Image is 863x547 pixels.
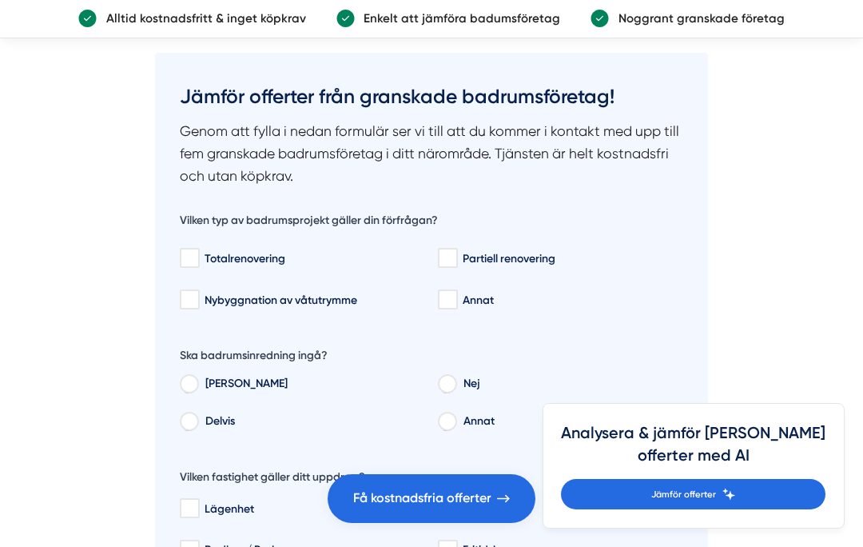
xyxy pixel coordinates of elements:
[353,488,491,509] span: Få kostnadsfria offerter
[438,250,456,266] input: Partiell renovering
[561,422,825,479] h4: Analysera & jämför [PERSON_NAME] offerter med AI
[180,213,438,233] h5: Vilken typ av badrumsprojekt gäller din förfrågan?
[438,292,456,308] input: Annat
[609,9,784,28] p: Noggrant granskade företag
[180,417,197,431] input: Delvis
[438,379,455,393] input: Nej
[180,250,198,266] input: Totalrenovering
[180,469,365,489] h5: Vilken fastighet gäller ditt uppdrag?
[97,9,305,28] p: Alltid kostnadsfritt & inget köpkrav
[197,373,426,397] label: [PERSON_NAME]
[180,292,198,308] input: Nybyggnation av våtutrymme
[355,9,560,28] p: Enkelt att jämföra badumsföretag
[455,411,684,435] label: Annat
[197,411,426,435] label: Delvis
[438,417,455,431] input: Annat
[180,77,684,120] h3: Jämför offerter från granskade badrumsföretag!
[180,120,684,188] p: Genom att fylla i nedan formulär ser vi till att du kommer i kontakt med upp till fem granskade b...
[561,479,825,509] a: Jämför offerter
[328,474,535,523] a: Få kostnadsfria offerter
[180,501,198,517] input: Lägenhet
[180,379,197,393] input: Ja
[180,348,328,368] h5: Ska badrumsinredning ingå?
[455,373,684,397] label: Nej
[651,487,716,501] span: Jämför offerter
